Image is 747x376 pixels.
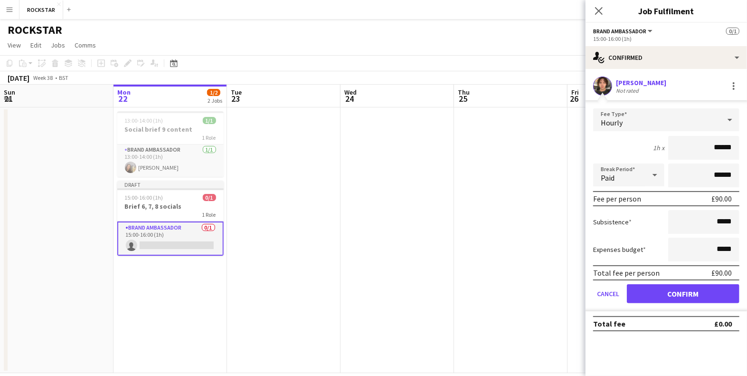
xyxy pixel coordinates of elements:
[207,89,220,96] span: 1/2
[31,74,55,81] span: Week 38
[203,117,216,124] span: 1/1
[616,78,666,87] div: [PERSON_NAME]
[593,245,646,254] label: Expenses budget
[593,35,739,42] div: 15:00-16:00 (1h)
[117,145,224,177] app-card-role: Brand Ambassador1/113:00-14:00 (1h)[PERSON_NAME]
[601,118,623,127] span: Hourly
[593,284,623,303] button: Cancel
[229,93,242,104] span: 23
[593,268,660,278] div: Total fee per person
[19,0,63,19] button: ROCKSTAR
[593,194,641,203] div: Fee per person
[125,194,163,201] span: 15:00-16:00 (1h)
[231,88,242,96] span: Tue
[2,93,15,104] span: 21
[586,46,747,69] div: Confirmed
[570,93,579,104] span: 26
[586,5,747,17] h3: Job Fulfilment
[8,41,21,49] span: View
[726,28,739,35] span: 0/1
[47,39,69,51] a: Jobs
[458,88,470,96] span: Thu
[71,39,100,51] a: Comms
[593,319,625,328] div: Total fee
[208,97,222,104] div: 2 Jobs
[714,319,732,328] div: £0.00
[117,222,224,256] app-card-role: Brand Ambassador0/115:00-16:00 (1h)
[4,39,25,51] a: View
[593,28,654,35] button: Brand Ambassador
[593,218,632,226] label: Subsistence
[117,125,224,134] h3: Social brief 9 content
[4,88,15,96] span: Sun
[8,73,29,83] div: [DATE]
[616,87,641,94] div: Not rated
[456,93,470,104] span: 25
[117,88,131,96] span: Mon
[117,181,224,188] div: Draft
[117,202,224,211] h3: Brief 6, 7, 8 socials
[343,93,357,104] span: 24
[117,181,224,256] app-job-card: Draft15:00-16:00 (1h)0/1Brief 6, 7, 8 socials1 RoleBrand Ambassador0/115:00-16:00 (1h)
[51,41,65,49] span: Jobs
[653,144,664,152] div: 1h x
[601,173,615,183] span: Paid
[711,268,732,278] div: £90.00
[117,111,224,177] app-job-card: 13:00-14:00 (1h)1/1Social brief 9 content1 RoleBrand Ambassador1/113:00-14:00 (1h)[PERSON_NAME]
[75,41,96,49] span: Comms
[627,284,739,303] button: Confirm
[116,93,131,104] span: 22
[202,211,216,218] span: 1 Role
[203,194,216,201] span: 0/1
[27,39,45,51] a: Edit
[125,117,163,124] span: 13:00-14:00 (1h)
[593,28,646,35] span: Brand Ambassador
[59,74,68,81] div: BST
[344,88,357,96] span: Wed
[711,194,732,203] div: £90.00
[202,134,216,141] span: 1 Role
[30,41,41,49] span: Edit
[8,23,62,37] h1: ROCKSTAR
[571,88,579,96] span: Fri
